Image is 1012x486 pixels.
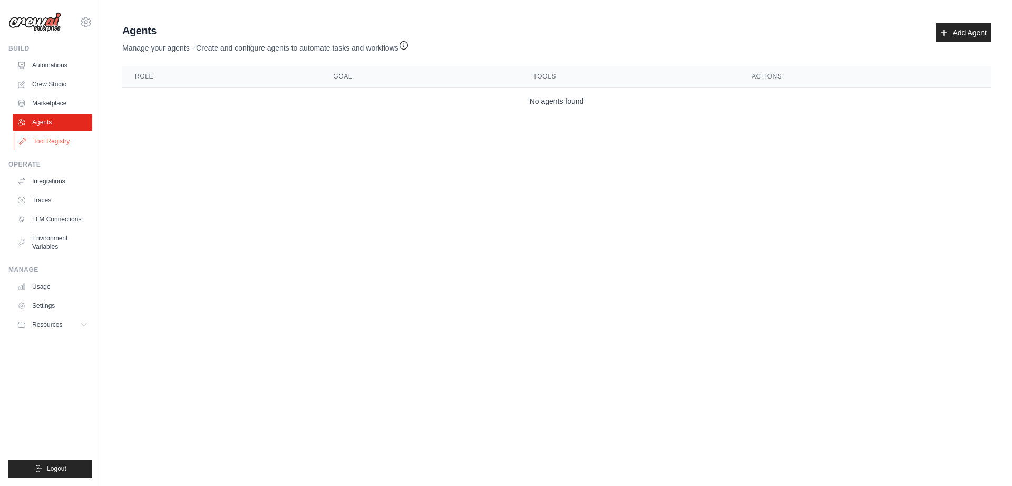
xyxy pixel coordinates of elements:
[8,266,92,274] div: Manage
[936,23,991,42] a: Add Agent
[47,464,66,473] span: Logout
[959,435,1012,486] iframe: Chat Widget
[8,12,61,32] img: Logo
[122,66,320,88] th: Role
[8,44,92,53] div: Build
[739,66,991,88] th: Actions
[122,88,991,115] td: No agents found
[13,297,92,314] a: Settings
[13,114,92,131] a: Agents
[13,192,92,209] a: Traces
[122,38,409,53] p: Manage your agents - Create and configure agents to automate tasks and workflows
[13,211,92,228] a: LLM Connections
[122,23,409,38] h2: Agents
[8,160,92,169] div: Operate
[13,173,92,190] a: Integrations
[8,460,92,478] button: Logout
[13,278,92,295] a: Usage
[14,133,93,150] a: Tool Registry
[32,320,62,329] span: Resources
[13,57,92,74] a: Automations
[521,66,739,88] th: Tools
[320,66,520,88] th: Goal
[13,230,92,255] a: Environment Variables
[13,95,92,112] a: Marketplace
[13,76,92,93] a: Crew Studio
[13,316,92,333] button: Resources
